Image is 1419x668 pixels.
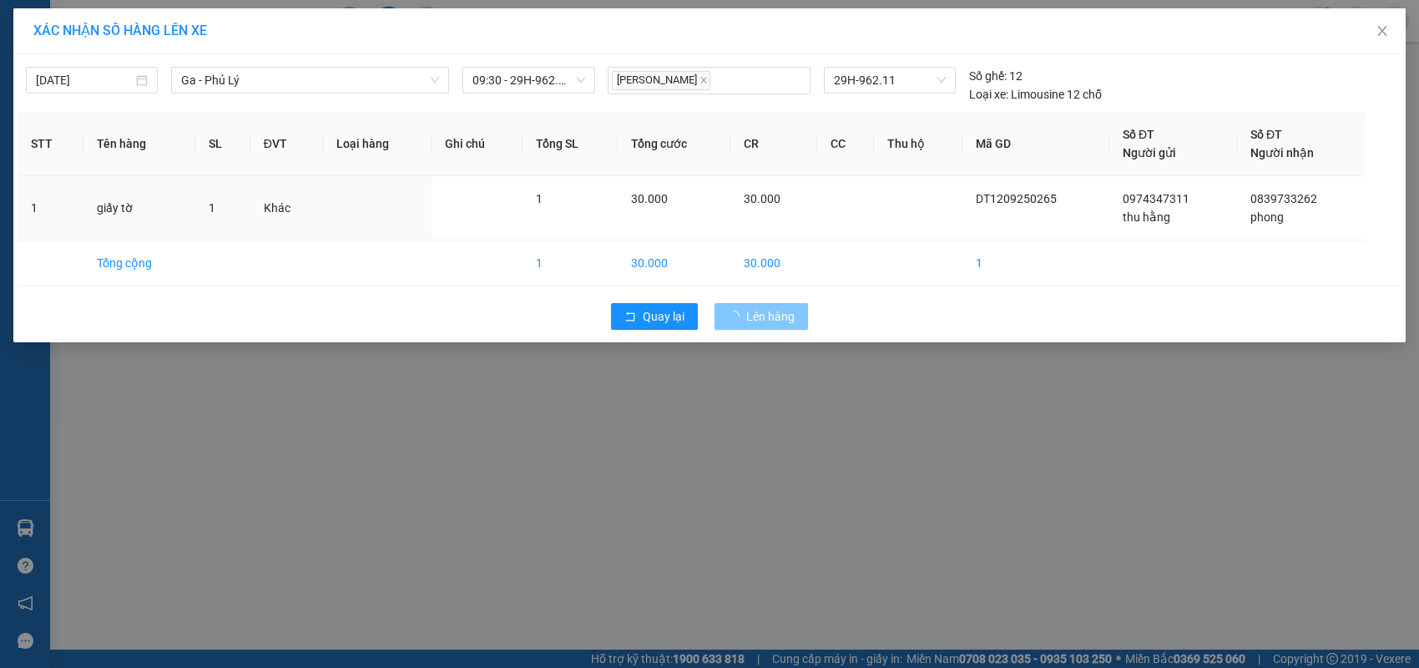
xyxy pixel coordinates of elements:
div: 12 [969,67,1023,85]
strong: CÔNG TY TNHH DỊCH VỤ DU LỊCH THỜI ĐẠI [15,13,150,68]
span: Quay lại [643,307,684,326]
td: 30.000 [618,240,730,286]
span: loading [728,311,746,322]
span: DT1209250265 [976,192,1057,205]
th: SL [195,112,250,176]
td: giấy tờ [83,176,195,240]
td: 1 [962,240,1109,286]
th: Tổng SL [523,112,617,176]
td: 30.000 [730,240,817,286]
td: Khác [250,176,323,240]
span: 29H-962.11 [834,68,945,93]
th: Ghi chú [432,112,523,176]
span: 0974347311 [1123,192,1189,205]
th: Tổng cước [618,112,730,176]
span: Người nhận [1250,146,1314,159]
span: 1 [536,192,543,205]
span: Lên hàng [746,307,795,326]
span: [PERSON_NAME] [612,71,710,90]
th: Thu hộ [874,112,962,176]
span: Số ĐT [1123,128,1154,141]
span: close [1376,24,1389,38]
td: 1 [18,176,83,240]
span: 30.000 [744,192,780,205]
button: rollbackQuay lại [611,303,698,330]
span: Người gửi [1123,146,1176,159]
img: logo [6,59,9,144]
span: XÁC NHẬN SỐ HÀNG LÊN XE [33,23,207,38]
span: phong [1250,210,1284,224]
span: thu hằng [1123,210,1170,224]
span: Số ghế: [969,67,1007,85]
th: ĐVT [250,112,323,176]
span: Số ĐT [1250,128,1282,141]
input: 12/09/2025 [36,71,133,89]
th: Mã GD [962,112,1109,176]
button: Lên hàng [715,303,808,330]
span: 0839733262 [1250,192,1317,205]
div: Limousine 12 chỗ [969,85,1102,104]
button: Close [1359,8,1406,55]
th: CC [817,112,874,176]
th: Loại hàng [323,112,432,176]
span: DT1209250265 [157,112,256,129]
span: Ga - Phủ Lý [181,68,439,93]
th: STT [18,112,83,176]
span: rollback [624,311,636,324]
td: Tổng cộng [83,240,195,286]
th: Tên hàng [83,112,195,176]
th: CR [730,112,817,176]
span: 30.000 [631,192,668,205]
td: 1 [523,240,617,286]
span: Loại xe: [969,85,1008,104]
span: down [430,75,440,85]
span: close [699,76,708,84]
span: Chuyển phát nhanh: [GEOGRAPHIC_DATA] - [GEOGRAPHIC_DATA] [11,72,155,131]
span: 1 [209,201,215,215]
span: 09:30 - 29H-962.11 [472,68,584,93]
